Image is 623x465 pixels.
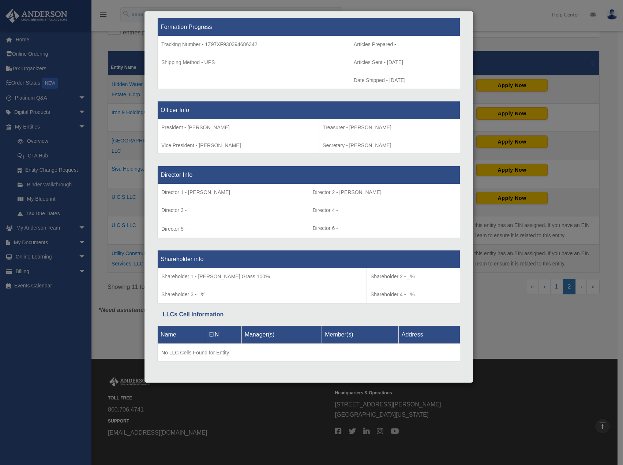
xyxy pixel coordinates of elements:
[158,18,460,36] th: Formation Progress
[161,58,346,67] p: Shipping Method - UPS
[398,325,460,343] th: Address
[322,325,399,343] th: Member(s)
[323,141,456,150] p: Secretary - [PERSON_NAME]
[323,123,456,132] p: Treasurer - [PERSON_NAME]
[313,188,457,197] p: Director 2 - [PERSON_NAME]
[161,141,315,150] p: Vice President - [PERSON_NAME]
[163,309,455,320] div: LLCs Cell Information
[158,343,460,362] td: No LLC Cells Found for Entity
[158,101,460,119] th: Officer Info
[313,206,457,215] p: Director 4 -
[371,290,456,299] p: Shareholder 4 - _%
[158,325,206,343] th: Name
[161,123,315,132] p: President - [PERSON_NAME]
[313,224,457,233] p: Director 6 -
[158,184,309,238] td: Director 5 -
[161,40,346,49] p: Tracking Number - 1Z97XF930394686342
[158,166,460,184] th: Director Info
[158,250,460,268] th: Shareholder info
[206,325,241,343] th: EIN
[371,272,456,281] p: Shareholder 2 - _%
[161,188,305,197] p: Director 1 - [PERSON_NAME]
[161,206,305,215] p: Director 3 -
[354,58,456,67] p: Articles Sent - [DATE]
[241,325,322,343] th: Manager(s)
[161,272,363,281] p: Shareholder 1 - [PERSON_NAME] Grass 100%
[354,76,456,85] p: Date Shipped - [DATE]
[354,40,456,49] p: Articles Prepared -
[161,290,363,299] p: Shareholder 3 - _%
